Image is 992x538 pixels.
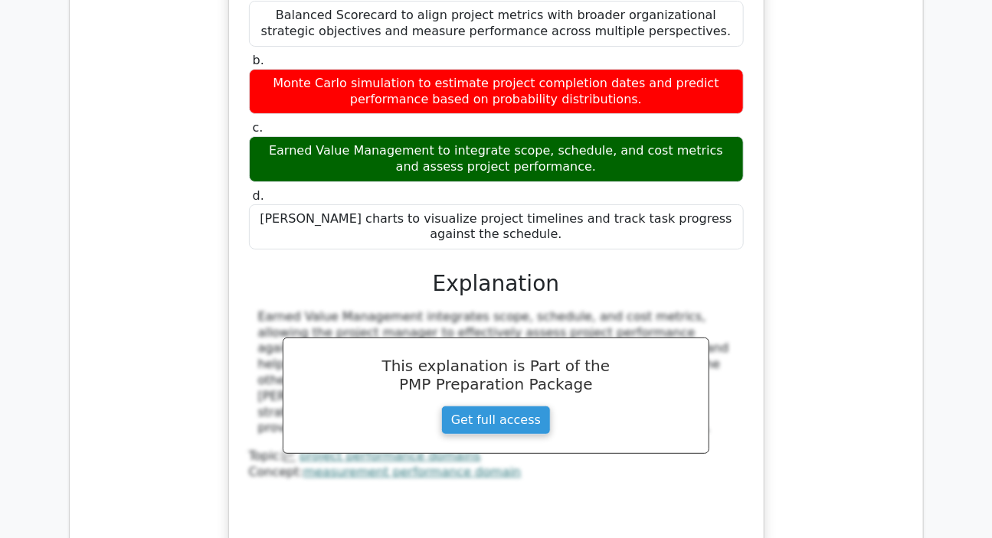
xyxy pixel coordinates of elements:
[249,448,744,465] div: Topic:
[253,188,264,203] span: d.
[258,271,735,297] h3: Explanation
[249,136,744,182] div: Earned Value Management to integrate scope, schedule, and cost metrics and assess project perform...
[249,69,744,115] div: Monte Carlo simulation to estimate project completion dates and predict performance based on prob...
[253,53,264,67] span: b.
[441,406,551,435] a: Get full access
[303,465,521,479] a: measurement performance domain
[300,448,480,463] a: project performance domains
[253,120,264,135] span: c.
[249,1,744,47] div: Balanced Scorecard to align project metrics with broader organizational strategic objectives and ...
[249,465,744,481] div: Concept:
[258,309,735,436] div: Earned Value Management integrates scope, schedule, and cost metrics, allowing the project manage...
[249,204,744,250] div: [PERSON_NAME] charts to visualize project timelines and track task progress against the schedule.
